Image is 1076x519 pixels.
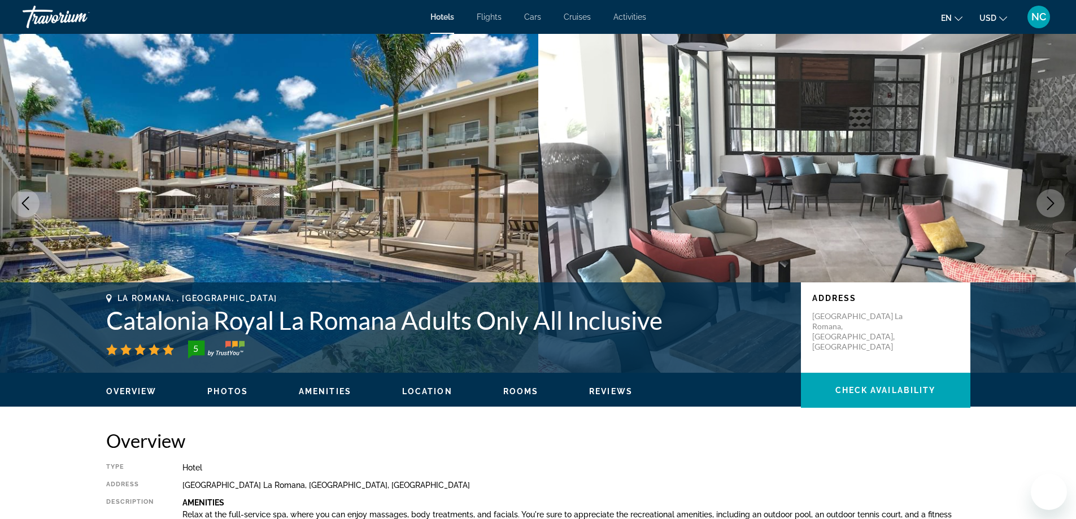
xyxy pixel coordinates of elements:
[812,294,959,303] p: Address
[182,481,970,490] div: [GEOGRAPHIC_DATA] La Romana, [GEOGRAPHIC_DATA], [GEOGRAPHIC_DATA]
[402,387,452,396] span: Location
[1031,474,1067,510] iframe: Button to launch messaging window
[524,12,541,21] a: Cars
[106,386,157,396] button: Overview
[402,386,452,396] button: Location
[812,311,903,352] p: [GEOGRAPHIC_DATA] La Romana, [GEOGRAPHIC_DATA], [GEOGRAPHIC_DATA]
[835,386,936,395] span: Check Availability
[1031,11,1046,23] span: NC
[11,189,40,217] button: Previous image
[182,498,224,507] b: Amenities
[564,12,591,21] a: Cruises
[106,429,970,452] h2: Overview
[182,463,970,472] div: Hotel
[477,12,502,21] a: Flights
[207,386,248,396] button: Photos
[589,386,633,396] button: Reviews
[801,373,970,408] button: Check Availability
[299,386,351,396] button: Amenities
[430,12,454,21] a: Hotels
[117,294,277,303] span: La Romana, , [GEOGRAPHIC_DATA]
[503,386,539,396] button: Rooms
[207,387,248,396] span: Photos
[106,387,157,396] span: Overview
[106,481,154,490] div: Address
[503,387,539,396] span: Rooms
[106,463,154,472] div: Type
[299,387,351,396] span: Amenities
[941,14,952,23] span: en
[1024,5,1053,29] button: User Menu
[23,2,136,32] a: Travorium
[188,341,245,359] img: trustyou-badge-hor.svg
[589,387,633,396] span: Reviews
[979,14,996,23] span: USD
[106,306,790,335] h1: Catalonia Royal La Romana Adults Only All Inclusive
[941,10,962,26] button: Change language
[185,342,207,355] div: 5
[613,12,646,21] a: Activities
[1036,189,1065,217] button: Next image
[979,10,1007,26] button: Change currency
